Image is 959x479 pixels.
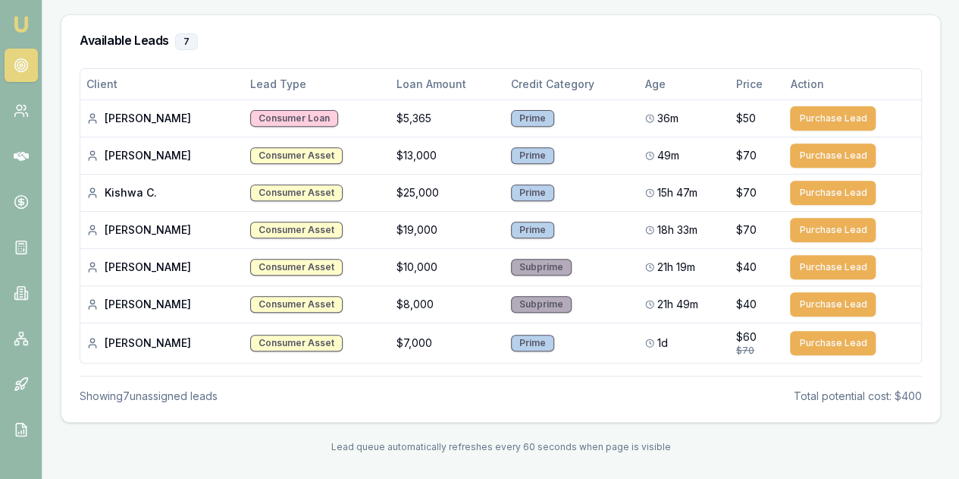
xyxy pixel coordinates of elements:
div: $70 [736,345,778,357]
th: Loan Amount [390,69,505,99]
div: Showing 7 unassigned lead s [80,389,218,404]
td: $10,000 [390,248,505,285]
div: Subprime [511,296,572,313]
span: 21h 19m [657,260,695,275]
span: $70 [736,148,757,163]
span: 21h 49m [657,297,698,312]
div: Consumer Asset [250,335,343,351]
div: Kishwa C. [86,185,238,200]
td: $5,365 [390,99,505,137]
span: 15h 47m [657,185,697,200]
div: [PERSON_NAME] [86,297,238,312]
div: Prime [511,184,554,201]
td: $13,000 [390,137,505,174]
div: [PERSON_NAME] [86,148,238,163]
div: 7 [175,33,198,50]
button: Purchase Lead [790,181,876,205]
th: Credit Category [505,69,638,99]
div: [PERSON_NAME] [86,260,238,275]
span: 1d [657,336,668,351]
div: Consumer Loan [250,110,338,127]
div: Consumer Asset [250,222,343,238]
div: Consumer Asset [250,296,343,313]
span: $40 [736,297,757,312]
th: Client [80,69,244,99]
div: [PERSON_NAME] [86,222,238,238]
div: Prime [511,335,554,351]
span: $40 [736,260,757,275]
div: Prime [511,110,554,127]
span: 36m [657,111,679,126]
div: Consumer Asset [250,147,343,164]
div: [PERSON_NAME] [86,336,238,351]
th: Action [784,69,921,99]
img: emu-icon-u.png [12,15,30,33]
th: Price [730,69,784,99]
h3: Available Leads [80,33,922,50]
div: Subprime [511,259,572,276]
td: $8,000 [390,285,505,323]
span: $70 [736,222,757,238]
span: $50 [736,111,756,126]
button: Purchase Lead [790,331,876,355]
button: Purchase Lead [790,292,876,317]
td: $7,000 [390,323,505,363]
th: Age [639,69,730,99]
td: $25,000 [390,174,505,211]
div: Lead queue automatically refreshes every 60 seconds when page is visible [61,441,941,453]
button: Purchase Lead [790,106,876,131]
button: Purchase Lead [790,218,876,242]
div: Prime [511,222,554,238]
td: $19,000 [390,211,505,248]
div: Consumer Asset [250,184,343,201]
div: [PERSON_NAME] [86,111,238,126]
span: 49m [657,148,679,163]
span: $70 [736,185,757,200]
button: Purchase Lead [790,255,876,279]
div: Total potential cost: $400 [794,389,922,404]
span: $60 [736,329,757,345]
th: Lead Type [244,69,390,99]
div: Consumer Asset [250,259,343,276]
span: 18h 33m [657,222,697,238]
button: Purchase Lead [790,143,876,168]
div: Prime [511,147,554,164]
